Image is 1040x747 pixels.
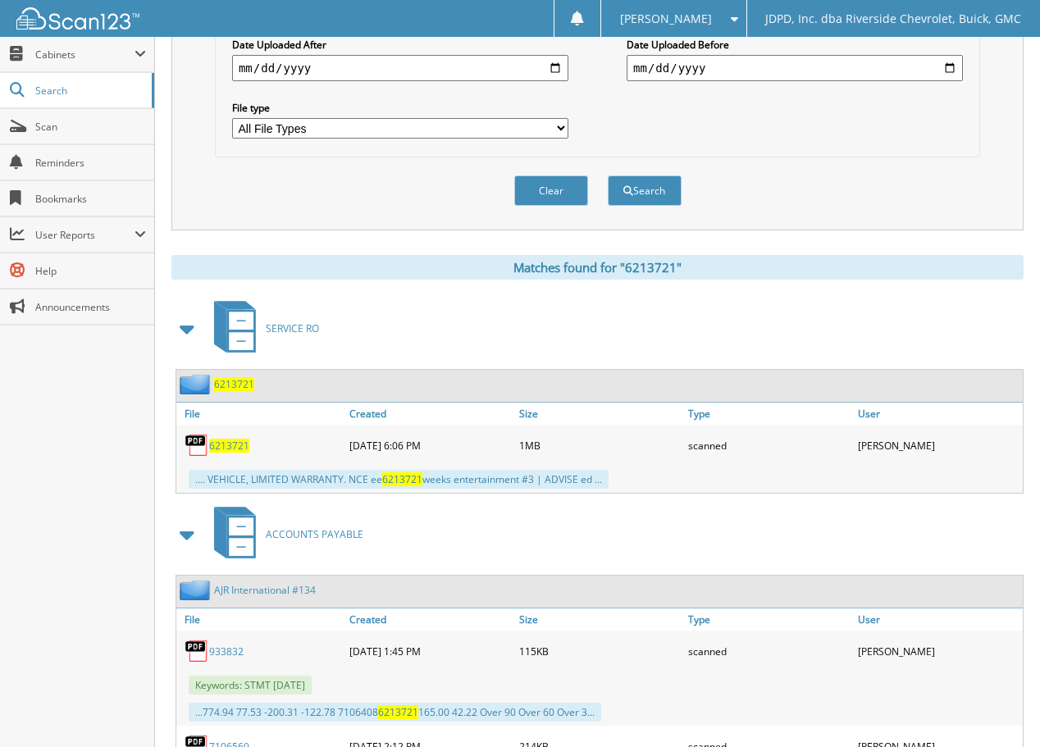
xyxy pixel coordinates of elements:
div: 1MB [515,429,684,462]
div: [DATE] 6:06 PM [345,429,514,462]
span: Bookmarks [35,192,146,206]
div: scanned [684,635,853,667]
span: User Reports [35,228,135,242]
a: User [854,403,1023,425]
img: PDF.png [185,639,209,663]
a: Type [684,608,853,631]
a: 933832 [209,645,244,658]
span: Search [35,84,144,98]
div: [DATE] 1:45 PM [345,635,514,667]
span: Reminders [35,156,146,170]
img: folder2.png [180,374,214,394]
div: Matches found for "6213721" [171,255,1024,280]
label: File type [232,101,568,115]
input: end [627,55,963,81]
a: SERVICE RO [204,296,319,361]
a: Created [345,403,514,425]
div: [PERSON_NAME] [854,635,1023,667]
span: ACCOUNTS PAYABLE [266,527,363,541]
a: User [854,608,1023,631]
input: start [232,55,568,81]
span: Scan [35,120,146,134]
button: Clear [514,175,588,206]
span: SERVICE RO [266,321,319,335]
a: Created [345,608,514,631]
div: scanned [684,429,853,462]
img: folder2.png [180,580,214,600]
label: Date Uploaded After [232,38,568,52]
div: 115KB [515,635,684,667]
span: Announcements [35,300,146,314]
span: Keywords: STMT [DATE] [189,676,312,695]
a: File [176,608,345,631]
span: 6213721 [382,472,422,486]
a: 6213721 [214,377,254,391]
div: .... VEHICLE, LIMITED WARRANTY. NCE ee weeks entertainment #3 | ADVISE ed ... [189,470,609,489]
span: [PERSON_NAME] [620,14,712,24]
a: Size [515,608,684,631]
span: 6213721 [378,705,418,719]
span: JDPD, Inc. dba Riverside Chevrolet, Buick, GMC [765,14,1021,24]
a: Type [684,403,853,425]
iframe: Chat Widget [958,668,1040,747]
a: File [176,403,345,425]
span: Cabinets [35,48,135,61]
a: Size [515,403,684,425]
label: Date Uploaded Before [627,38,963,52]
a: ACCOUNTS PAYABLE [204,502,363,567]
img: scan123-logo-white.svg [16,7,139,30]
a: AJR International #134 [214,583,316,597]
div: [PERSON_NAME] [854,429,1023,462]
button: Search [608,175,682,206]
div: ...774.94 77.53 -200.31 -122.78 7106408 165.00 42.22 Over 90 Over 60 Over 3... [189,703,601,722]
a: 6213721 [209,439,249,453]
img: PDF.png [185,433,209,458]
span: Help [35,264,146,278]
